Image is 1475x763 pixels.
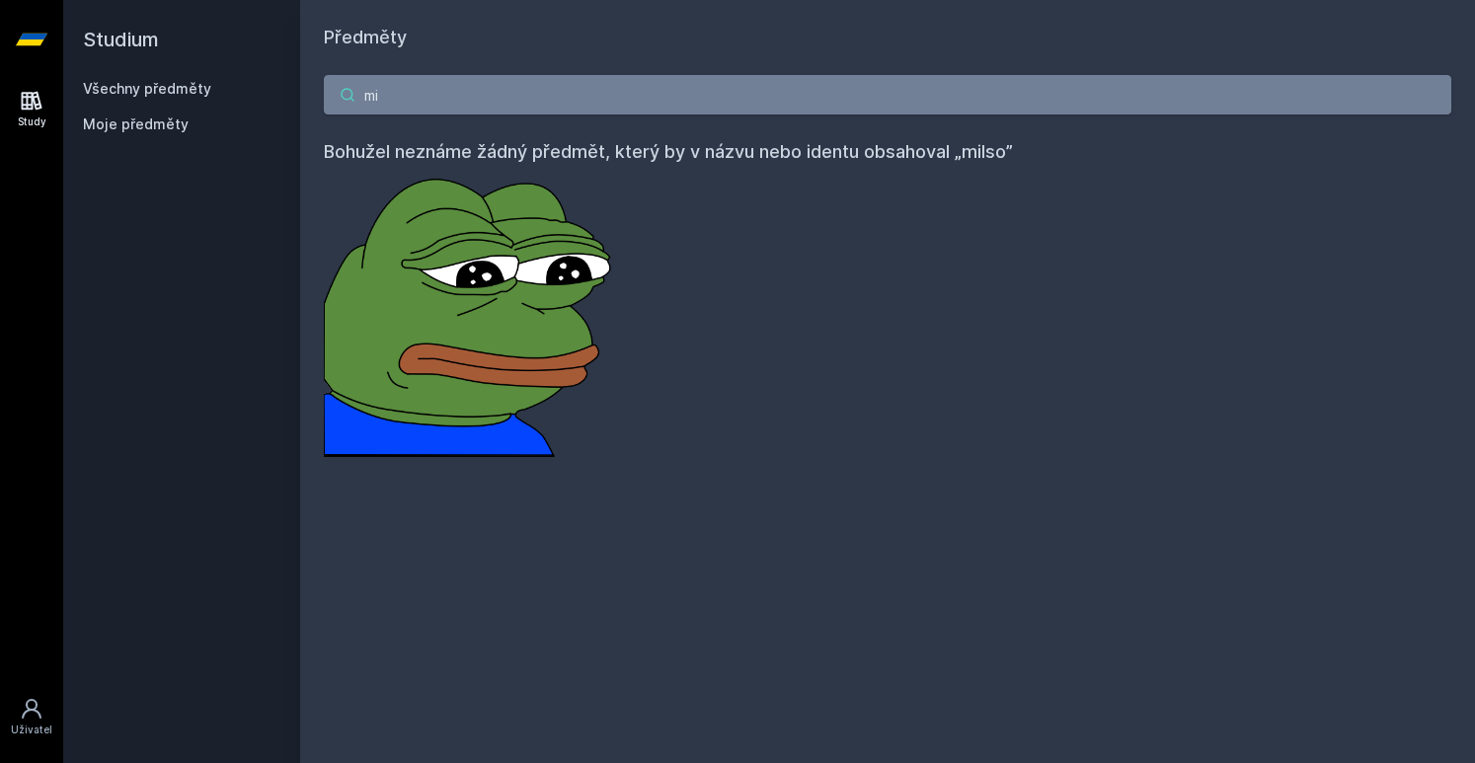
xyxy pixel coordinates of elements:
[324,24,1451,51] h1: Předměty
[83,80,211,97] a: Všechny předměty
[18,114,46,129] div: Study
[4,687,59,747] a: Uživatel
[11,723,52,737] div: Uživatel
[324,75,1451,114] input: Název nebo ident předmětu…
[4,79,59,139] a: Study
[324,138,1451,166] h4: Bohužel neznáme žádný předmět, který by v názvu nebo identu obsahoval „milso”
[324,166,620,457] img: error_picture.png
[83,114,189,134] span: Moje předměty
